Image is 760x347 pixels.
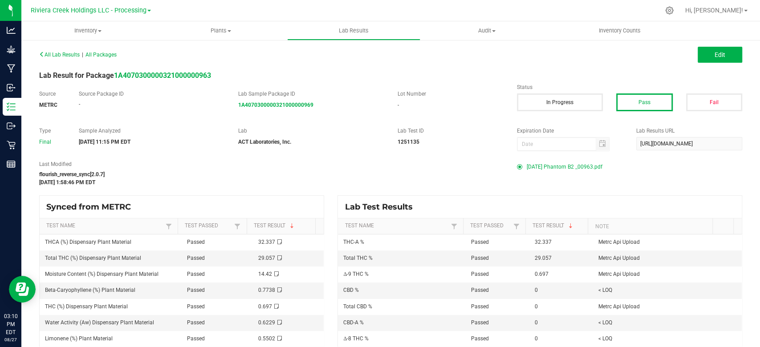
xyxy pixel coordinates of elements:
inline-svg: Outbound [7,121,16,130]
span: 0 [535,303,538,310]
span: Lab Test Results [345,202,419,212]
span: < LOQ [598,319,612,326]
button: Fail [686,93,742,111]
span: Passed [471,303,489,310]
span: Edit [715,51,725,58]
a: Test ResultSortable [532,222,585,230]
inline-svg: Inventory [7,102,16,111]
span: Metrc Api Upload [598,239,640,245]
label: Lab Results URL [636,127,742,135]
inline-svg: Inbound [7,83,16,92]
span: THC-A % [343,239,364,245]
span: Passed [187,239,205,245]
a: Test NameSortable [345,222,449,230]
span: 0.697 [258,303,272,310]
a: Plants [154,21,288,40]
a: Filter [163,221,174,232]
span: Passed [187,319,205,326]
strong: 1A4070300000321000000963 [114,71,211,80]
span: Δ-8 THC % [343,335,369,342]
span: < LOQ [598,335,612,342]
a: Audit [420,21,553,40]
span: Passed [187,287,205,293]
span: 29.057 [535,255,552,261]
span: Sortable [289,222,296,230]
span: THC (%) Dispensary Plant Material [45,303,128,310]
span: 29.057 [258,255,275,261]
inline-svg: Manufacturing [7,64,16,73]
iframe: Resource center [9,276,36,303]
label: Last Modified [39,160,504,168]
span: Passed [471,319,489,326]
span: 0 [535,319,538,326]
span: All Lab Results [39,52,80,58]
a: Test PassedSortable [185,222,232,230]
strong: flourish_reverse_sync[2.0.7] [39,171,105,178]
a: Lab Results [287,21,420,40]
span: 32.337 [258,239,275,245]
span: Moisture Content (%) Dispensary Plant Material [45,271,159,277]
span: All Packages [85,52,117,58]
form-radio-button: Primary COA [517,164,522,169]
inline-svg: Grow [7,45,16,54]
th: Note [588,218,712,234]
label: Expiration Date [517,127,623,135]
a: Filter [232,221,243,232]
p: 08/27 [4,336,17,343]
span: Passed [471,271,489,277]
span: Inventory Counts [587,27,653,35]
span: - [397,102,398,108]
span: 32.337 [535,239,552,245]
strong: METRC [39,102,57,108]
span: Metrc Api Upload [598,255,640,261]
a: 1A4070300000321000000969 [238,102,313,108]
label: Source Package ID [79,90,225,98]
span: Δ-9 THC % [343,271,369,277]
span: Passed [471,287,489,293]
span: Total CBD % [343,303,372,310]
span: Total THC (%) Dispensary Plant Material [45,255,141,261]
span: Passed [187,335,205,342]
div: Final [39,138,65,146]
span: Passed [187,303,205,310]
span: CBD % [343,287,359,293]
span: CBD-A % [343,319,364,326]
button: Pass [616,93,672,111]
span: Limonene (%) Plant Material [45,335,113,342]
inline-svg: Analytics [7,26,16,35]
label: Lab Test ID [397,127,503,135]
span: THCA (%) Dispensary Plant Material [45,239,131,245]
span: < LOQ [598,287,612,293]
label: Lab [238,127,384,135]
button: In Progress [517,93,603,111]
span: Metrc Api Upload [598,303,640,310]
span: Passed [471,335,489,342]
div: Manage settings [664,6,675,15]
inline-svg: Reports [7,160,16,169]
span: Riviera Creek Holdings LLC - Processing [31,7,146,14]
strong: [DATE] 11:15 PM EDT [79,139,130,145]
span: Passed [471,255,489,261]
label: Status [517,83,742,91]
span: Inventory [21,27,154,35]
inline-svg: Retail [7,141,16,149]
p: 03:10 PM EDT [4,312,17,336]
span: 0.697 [535,271,549,277]
span: Total THC % [343,255,373,261]
label: Lab Sample Package ID [238,90,384,98]
span: Passed [187,271,205,277]
span: 0.7738 [258,287,275,293]
span: [DATE] Phantom B2 _00963.pdf [527,160,602,173]
span: Passed [471,239,489,245]
span: | [82,52,83,58]
span: 0.5502 [258,335,275,342]
strong: ACT Laboratories, Inc. [238,139,291,145]
span: Sortable [567,222,574,230]
a: Inventory Counts [553,21,686,40]
span: Lab Result for Package [39,71,211,80]
span: Water Activity (Aw) Dispensary Plant Material [45,319,154,326]
strong: [DATE] 1:58:46 PM EDT [39,179,95,186]
a: Test ResultSortable [254,222,312,230]
a: Test NameSortable [46,222,163,230]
